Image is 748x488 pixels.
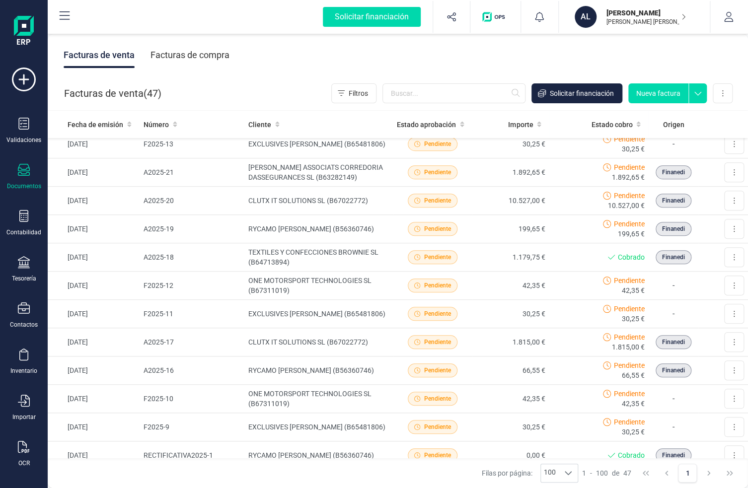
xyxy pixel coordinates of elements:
[653,279,694,291] p: -
[48,300,140,328] td: [DATE]
[244,243,393,272] td: TEXTILES Y CONFECCIONES BROWNIE SL (B64713894)
[636,464,655,483] button: First Page
[472,187,549,215] td: 10.527,00 €
[472,356,549,385] td: 66,55 €
[48,215,140,243] td: [DATE]
[6,136,41,144] div: Validaciones
[68,120,123,130] span: Fecha de emisión
[244,328,393,356] td: CLUTX IT SOLUTIONS SL (B67022772)
[244,300,393,328] td: EXCLUSIVES [PERSON_NAME] (B65481806)
[612,342,645,352] span: 1.815,00 €
[140,328,245,356] td: A2025-17
[591,120,632,130] span: Estado cobro
[662,451,685,460] span: Finanedi
[622,314,645,324] span: 30,25 €
[653,393,694,405] p: -
[140,300,245,328] td: F2025-11
[472,158,549,187] td: 1.892,65 €
[12,275,36,282] div: Tesorería
[614,417,645,427] span: Pendiente
[508,120,533,130] span: Importe
[244,441,393,470] td: RYCAMO [PERSON_NAME] (B56360746)
[472,300,549,328] td: 30,25 €
[140,441,245,470] td: RECTIFICATIVA2025-1
[424,366,451,375] span: Pendiente
[424,281,451,290] span: Pendiente
[622,144,645,154] span: 30,25 €
[48,441,140,470] td: [DATE]
[614,162,645,172] span: Pendiente
[248,120,271,130] span: Cliente
[244,215,393,243] td: RYCAMO [PERSON_NAME] (B56360746)
[48,272,140,300] td: [DATE]
[424,451,451,460] span: Pendiente
[606,8,686,18] p: [PERSON_NAME]
[653,308,694,320] p: -
[472,272,549,300] td: 42,35 €
[472,215,549,243] td: 199,65 €
[349,88,368,98] span: Filtros
[48,385,140,413] td: [DATE]
[608,201,645,210] span: 10.527,00 €
[48,356,140,385] td: [DATE]
[140,272,245,300] td: F2025-12
[48,413,140,441] td: [DATE]
[18,459,30,467] div: OCR
[147,86,158,100] span: 47
[140,413,245,441] td: F2025-9
[244,272,393,300] td: ONE MOTORSPORT TECHNOLOGIES SL (B67311019)
[323,7,421,27] div: Solicitar financiación
[582,468,631,478] div: -
[618,252,645,262] span: Cobrado
[244,158,393,187] td: [PERSON_NAME] ASSOCIATS CORREDORIA DASSEGURANCES SL (B63282149)
[424,394,451,403] span: Pendiente
[424,196,451,205] span: Pendiente
[622,427,645,437] span: 30,25 €
[244,130,393,158] td: EXCLUSIVES [PERSON_NAME] (B65481806)
[48,158,140,187] td: [DATE]
[541,464,559,482] span: 100
[622,399,645,409] span: 42,35 €
[140,130,245,158] td: F2025-13
[482,12,509,22] img: Logo de OPS
[48,187,140,215] td: [DATE]
[140,243,245,272] td: A2025-18
[140,215,245,243] td: A2025-19
[662,253,685,262] span: Finanedi
[623,468,631,478] span: 47
[653,421,694,433] p: -
[596,468,608,478] span: 100
[472,413,549,441] td: 30,25 €
[662,224,685,233] span: Finanedi
[678,464,697,483] button: Page 1
[140,187,245,215] td: A2025-20
[424,338,451,347] span: Pendiente
[582,468,586,478] span: 1
[472,243,549,272] td: 1.179,75 €
[424,168,451,177] span: Pendiente
[663,120,684,130] span: Origen
[662,196,685,205] span: Finanedi
[424,224,451,233] span: Pendiente
[614,389,645,399] span: Pendiente
[244,385,393,413] td: ONE MOTORSPORT TECHNOLOGIES SL (B67311019)
[614,304,645,314] span: Pendiente
[14,16,34,48] img: Logo Finanedi
[472,385,549,413] td: 42,35 €
[575,6,597,28] div: AL
[614,134,645,144] span: Pendiente
[618,450,645,460] span: Cobrado
[150,42,229,68] div: Facturas de compra
[140,385,245,413] td: F2025-10
[662,366,685,375] span: Finanedi
[331,83,376,103] button: Filtros
[7,182,41,190] div: Documentos
[244,187,393,215] td: CLUTX IT SOLUTIONS SL (B67022772)
[10,367,37,375] div: Inventario
[662,338,685,347] span: Finanedi
[614,332,645,342] span: Pendiente
[720,464,739,483] button: Last Page
[614,191,645,201] span: Pendiente
[10,321,38,329] div: Contactos
[531,83,622,103] button: Solicitar financiación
